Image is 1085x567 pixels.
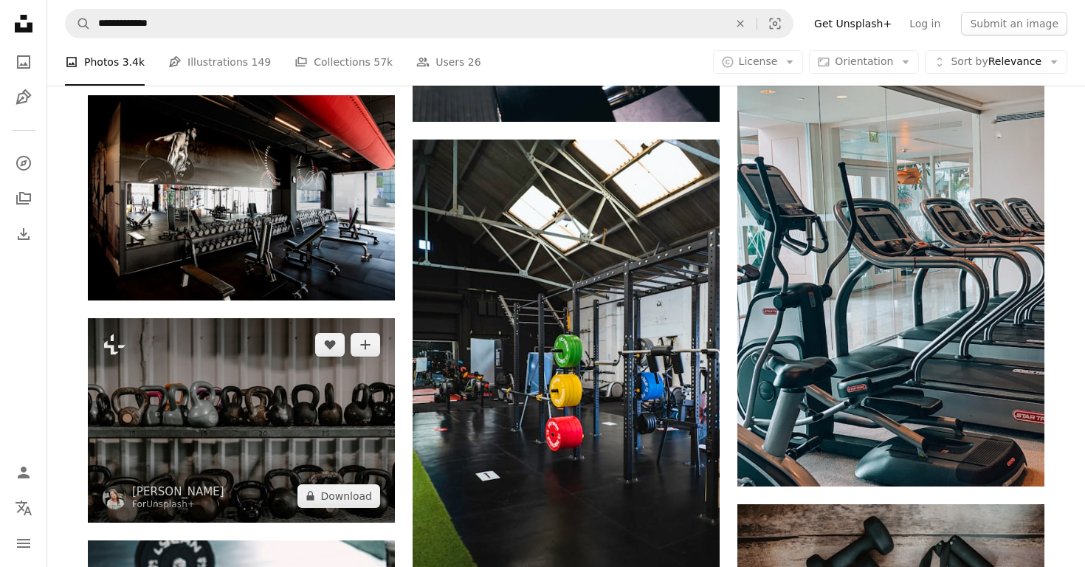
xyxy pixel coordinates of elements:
div: For [132,499,224,511]
button: Visual search [757,10,793,38]
a: Home — Unsplash [9,9,38,41]
button: Download [297,484,380,508]
button: Orientation [809,50,919,74]
form: Find visuals sitewide [65,9,793,38]
span: 26 [468,54,481,70]
a: Collections [9,184,38,213]
a: [PERSON_NAME] [132,484,224,499]
a: Illustrations [9,83,38,112]
a: Log in / Sign up [9,458,38,487]
button: Clear [724,10,757,38]
img: a gym with rows of exercise equipment [88,95,395,300]
a: Get Unsplash+ [805,12,900,35]
a: a row of kettles sitting on top of a metal shelf [88,413,395,427]
button: Menu [9,529,38,558]
span: Sort by [951,55,988,67]
span: 57k [373,54,393,70]
a: Collections 57k [294,38,393,86]
button: License [713,50,804,74]
button: Like [315,333,345,357]
a: Log in [900,12,949,35]
a: a gym with rows of exercise equipment [88,190,395,204]
img: black and grey threadmills [737,77,1044,487]
a: black and yellow exercise equipments [413,363,720,377]
a: Photos [9,47,38,77]
span: Relevance [951,55,1041,69]
a: Unsplash+ [146,499,195,509]
span: License [739,55,778,67]
a: Download History [9,219,38,249]
button: Submit an image [961,12,1067,35]
button: Sort byRelevance [925,50,1067,74]
button: Add to Collection [351,333,380,357]
a: black and grey threadmills [737,275,1044,288]
a: Explore [9,148,38,178]
button: Language [9,493,38,523]
a: Users 26 [416,38,481,86]
img: Go to Brooke Cagle's profile [103,486,126,509]
a: Illustrations 149 [168,38,271,86]
img: a row of kettles sitting on top of a metal shelf [88,318,395,523]
span: 149 [252,54,272,70]
span: Orientation [835,55,893,67]
button: Search Unsplash [66,10,91,38]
